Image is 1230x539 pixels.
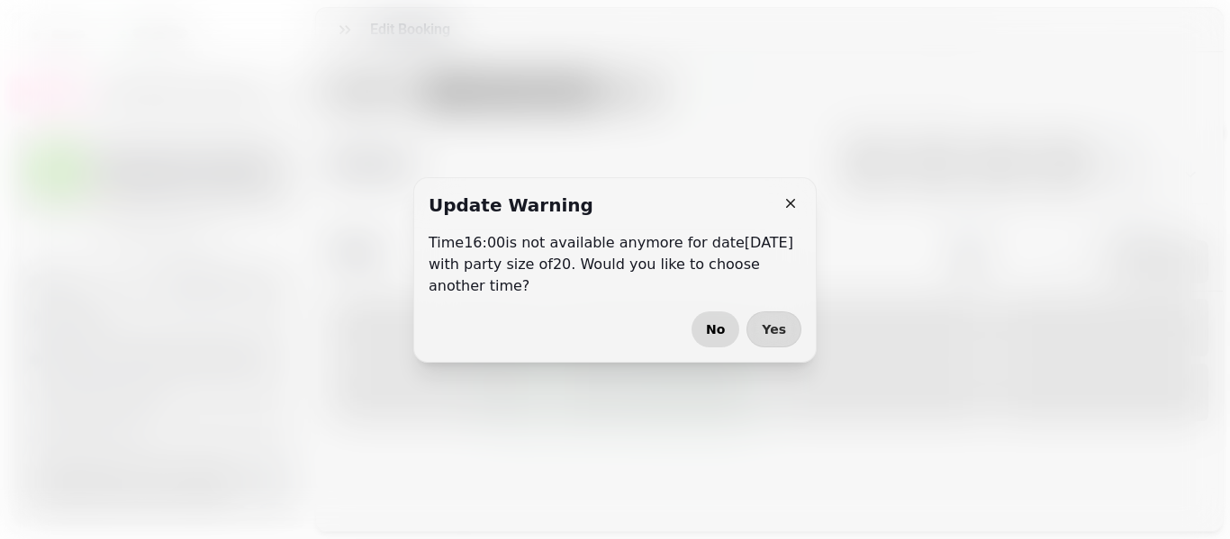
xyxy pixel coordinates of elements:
[692,311,739,347] button: No
[706,323,725,336] span: No
[429,193,593,218] h2: Update warning
[762,323,786,336] span: Yes
[746,311,801,347] button: Yes
[429,232,801,297] p: Time 16:00 is not available anymore for date [DATE] with party size of 20 . Would you like to cho...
